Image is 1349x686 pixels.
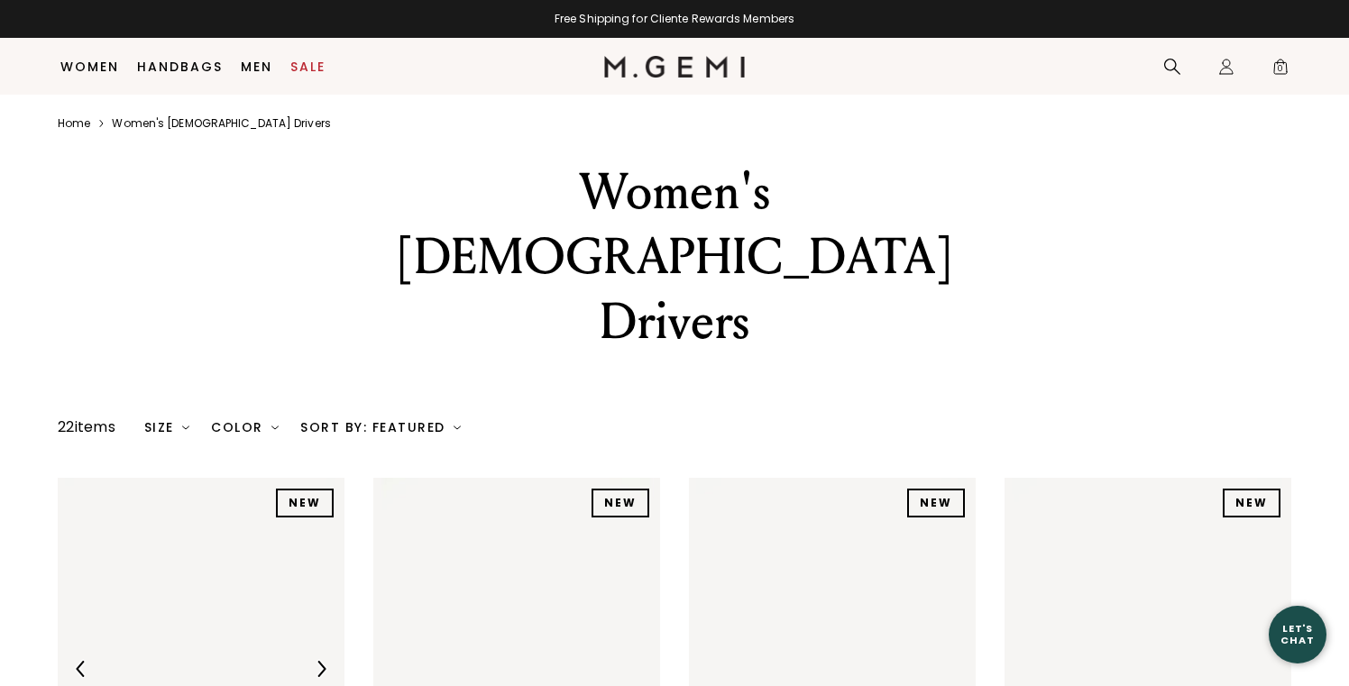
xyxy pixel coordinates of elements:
div: NEW [907,489,965,517]
div: Size [144,420,190,434]
img: Previous Arrow [73,661,89,677]
div: NEW [592,489,649,517]
img: chevron-down.svg [182,424,189,431]
div: Color [211,420,279,434]
img: chevron-down.svg [454,424,461,431]
a: Handbags [137,59,223,74]
div: Let's Chat [1269,623,1326,645]
a: Women [60,59,119,74]
img: chevron-down.svg [271,424,279,431]
div: NEW [276,489,334,517]
img: Next Arrow [313,661,329,677]
img: M.Gemi [604,56,746,78]
span: 0 [1271,61,1289,79]
div: Sort By: Featured [300,420,461,434]
div: NEW [1223,489,1280,517]
a: Home [58,116,90,131]
div: 22 items [58,416,115,438]
a: Women's [DEMOGRAPHIC_DATA] drivers [112,116,330,131]
div: Women's [DEMOGRAPHIC_DATA] Drivers [362,160,987,354]
a: Men [241,59,272,74]
a: Sale [290,59,326,74]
